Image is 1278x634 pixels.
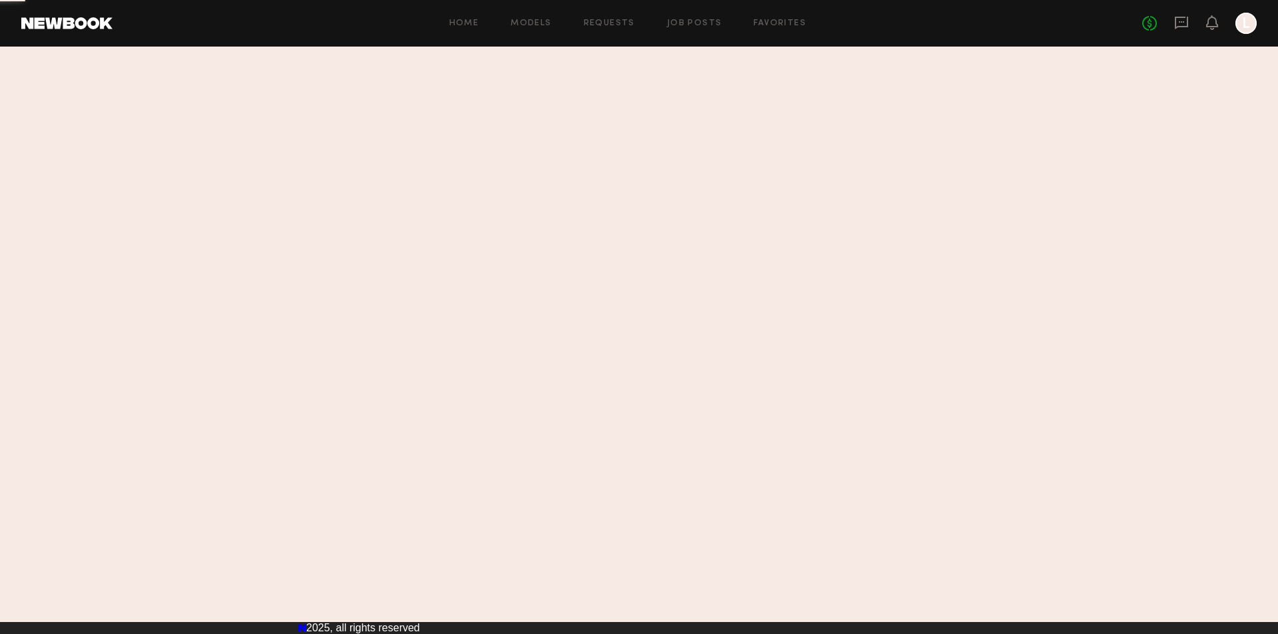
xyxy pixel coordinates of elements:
[306,622,420,633] span: 2025, all rights reserved
[753,19,806,28] a: Favorites
[1235,13,1257,34] a: L
[584,19,635,28] a: Requests
[511,19,551,28] a: Models
[667,19,722,28] a: Job Posts
[449,19,479,28] a: Home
